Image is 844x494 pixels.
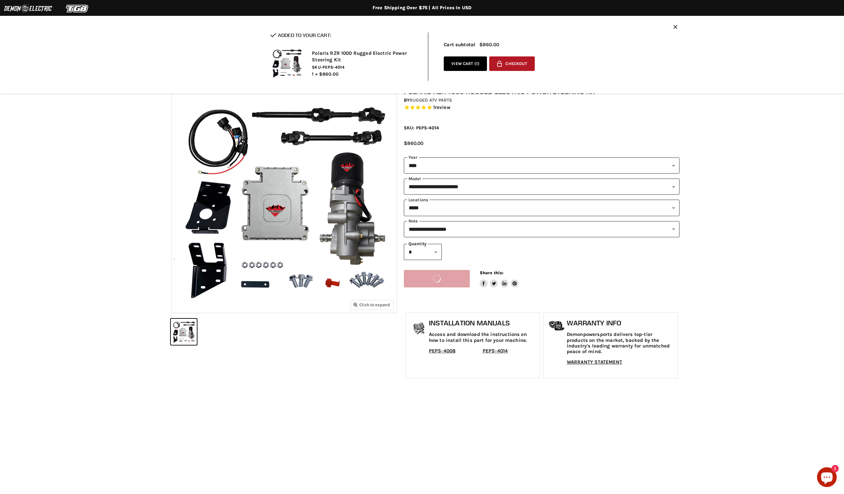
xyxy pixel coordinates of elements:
img: IMAGE [172,88,397,313]
img: install_manual-icon.png [411,321,427,337]
img: TGB Logo 2 [53,2,102,15]
select: keys [404,200,679,216]
img: Polaris RZR 1000 Rugged Electric Power Steering Kit [270,47,303,80]
select: Quantity [404,244,442,260]
div: Free Shipping Over $75 | All Prices In USD [158,5,686,11]
span: 1 reviews [433,104,450,110]
img: Demon Electric Logo 2 [3,2,53,15]
span: Checkout [505,61,527,66]
select: modal-name [404,179,679,195]
span: review [435,104,450,110]
span: $860.00 [404,140,423,146]
span: $860.00 [319,71,339,77]
a: Rugged ATV Parts [409,97,452,103]
select: year [404,157,679,174]
span: Cart subtotal [444,42,475,48]
a: PEPS-4014 [483,348,508,354]
h2: Added to your cart: [270,32,418,38]
p: Demonpowersports delivers top-tier products on the market, backed by the industry's leading warra... [567,332,674,354]
span: Rated 5.0 out of 5 stars 1 reviews [404,104,679,111]
p: Access and download the instructions on how to install this part for your machine. [429,332,536,343]
button: IMAGE thumbnail [171,319,197,345]
button: Checkout [489,56,535,71]
select: keys [404,221,679,237]
h1: Polaris RZR 1000 Rugged Electric Power Steering Kit [404,87,679,96]
span: $860.00 [479,42,499,48]
span: 1 × [312,71,317,77]
span: Click to expand [353,302,390,307]
a: WARRANTY STATEMENT [567,359,622,365]
h2: Polaris RZR 1000 Rugged Electric Power Steering Kit [312,50,418,63]
h1: Warranty Info [567,319,674,327]
div: by [404,97,679,104]
h1: Installation Manuals [429,319,536,327]
a: View cart (1) [444,56,487,71]
inbox-online-store-chat: Shopify online store chat [815,467,839,489]
div: SKU: PEPS-4014 [404,124,679,131]
button: Close [673,25,678,30]
img: warranty-icon.png [549,321,565,331]
button: Click to expand [350,300,393,309]
span: SKU-PEPS-4014 [312,64,418,70]
aside: Share this: [480,270,519,287]
span: Share this: [480,270,503,275]
a: PEPS-4008 [429,348,456,354]
form: cart checkout [487,56,535,74]
span: 1 [476,61,478,66]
